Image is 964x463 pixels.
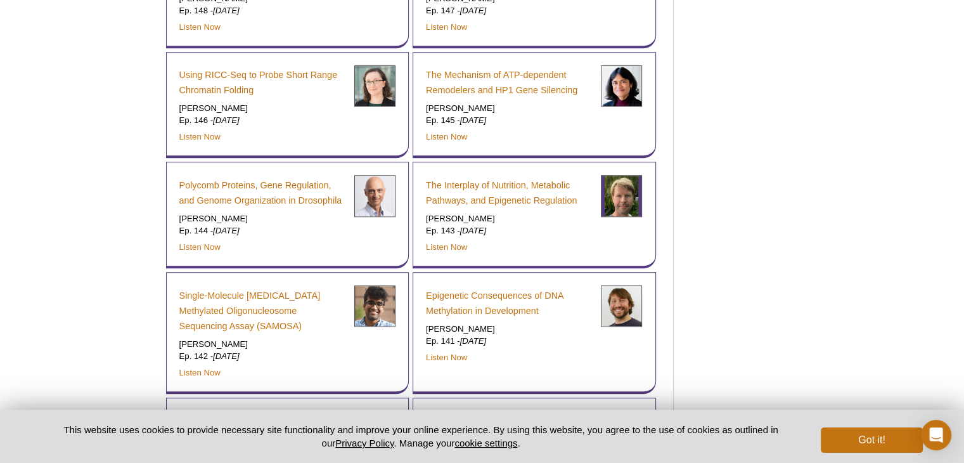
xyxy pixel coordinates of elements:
p: Ep. 141 - [426,336,591,347]
p: [PERSON_NAME] [179,103,345,114]
p: Ep. 143 - [426,225,591,237]
a: Listen Now [179,132,221,141]
a: Listen Now [426,22,467,32]
p: Ep. 148 - [179,5,345,16]
a: Privacy Policy [335,438,394,448]
img: Viviana Risca [354,65,395,107]
p: [PERSON_NAME] [426,323,591,335]
a: Using RICC-Seq to Probe Short Range Chromatin Folding [179,67,345,98]
p: Ep. 145 - [426,115,591,126]
a: Listen Now [426,132,467,141]
img: Ferdinand von Meyenn [601,175,642,216]
p: [PERSON_NAME] [179,339,345,350]
a: Listen Now [179,22,221,32]
p: [PERSON_NAME] [426,213,591,225]
button: Got it! [821,427,922,453]
em: [DATE] [213,226,240,235]
a: Listen Now [179,368,221,377]
img: Vijay Ramani [354,285,395,327]
p: Ep. 144 - [179,225,345,237]
img: Maxim Greenberg [601,285,642,327]
p: [PERSON_NAME] [179,213,345,225]
em: [DATE] [213,6,240,15]
p: This website uses cookies to provide necessary site functionality and improve your online experie... [42,423,800,450]
a: The Interplay of Nutrition, Metabolic Pathways, and Epigenetic Regulation [426,178,591,208]
a: Single-Molecule [MEDICAL_DATA] Methylated Oligonucleosome Sequencing Assay (SAMOSA) [179,288,345,334]
em: [DATE] [460,115,487,125]
a: Listen Now [426,353,467,362]
p: [PERSON_NAME] [426,103,591,114]
a: Listen Now [179,242,221,252]
p: Ep. 142 - [179,351,345,362]
a: The Mechanism of ATP-dependent Remodelers and HP1 Gene Silencing [426,67,591,98]
em: [DATE] [213,115,240,125]
em: [DATE] [213,351,240,361]
p: Ep. 146 - [179,115,345,126]
p: Ep. 147 - [426,5,591,16]
div: Open Intercom Messenger [921,420,951,450]
img: Geeta Narlikar [601,65,642,107]
a: Listen Now [426,242,467,252]
em: [DATE] [460,336,487,346]
button: cookie settings [454,438,517,448]
img: Giacomo Cavalli [354,175,395,216]
em: [DATE] [460,6,487,15]
a: Polycomb Proteins, Gene Regulation, and Genome Organization in Drosophila [179,178,345,208]
a: Epigenetic Consequences of DNA Methylation in Development [426,288,591,318]
em: [DATE] [460,226,487,235]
